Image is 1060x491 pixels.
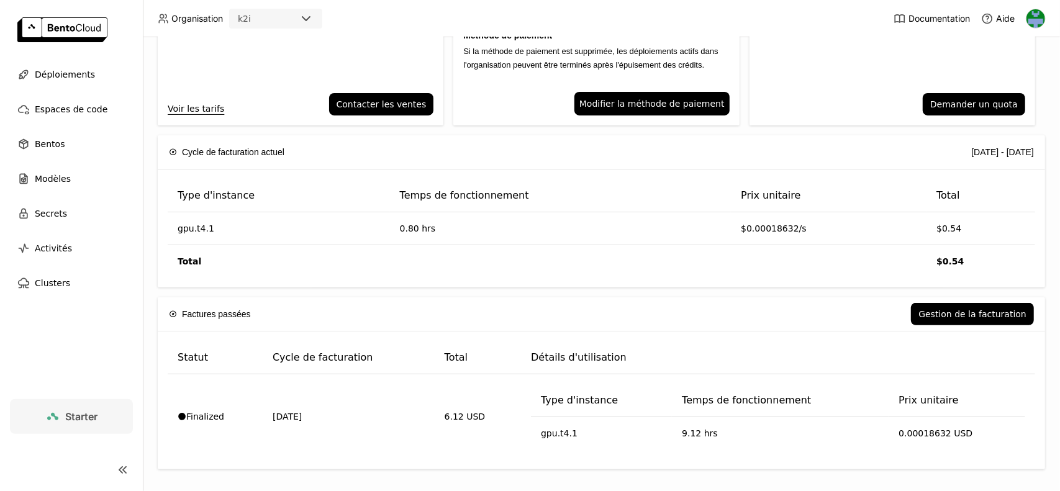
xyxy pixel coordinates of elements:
[923,93,1025,115] button: Demander un quota
[10,166,133,191] a: Modèles
[238,12,251,25] div: k2i
[10,62,133,87] a: Déploiements
[168,341,263,374] th: Statut
[168,179,390,212] th: Type d'instance
[10,201,133,226] a: Secrets
[435,341,521,374] th: Total
[35,206,67,221] span: Secrets
[35,276,70,291] span: Clusters
[10,271,133,295] a: Clusters
[579,97,725,110] span: Modifier la méthode de paiement
[10,399,133,434] a: Starter
[531,384,672,417] th: Type d'instance
[908,13,970,24] span: Documentation
[10,132,133,156] a: Bentos
[926,179,1035,212] th: Total
[182,307,251,321] span: Factures passées
[178,256,201,266] strong: Total
[936,256,964,266] strong: $0.54
[168,102,224,115] a: Voir les tarifs
[996,13,1015,24] span: Aide
[574,92,730,115] a: Modifier la méthode de paiement
[390,212,732,245] td: 0.80 hrs
[390,179,732,212] th: Temps de fonctionnement
[911,303,1034,325] button: Gestion de la facturation
[35,171,71,186] span: Modèles
[731,212,926,245] td: $0.00018632/s
[10,236,133,261] a: Activités
[35,102,107,117] span: Espaces de code
[35,241,72,256] span: Activités
[10,97,133,122] a: Espaces de code
[521,341,1035,374] th: Détails d'utilisation
[178,410,253,423] div: Finalized
[35,67,95,82] span: Déploiements
[35,137,65,151] span: Bentos
[252,13,253,25] input: Selected k2i.
[889,384,1025,417] th: Prix unitaire
[672,384,889,417] th: Temps de fonctionnement
[17,17,107,42] img: logo
[65,410,97,423] span: Starter
[329,93,434,115] button: Contacter les ventes
[463,47,718,70] span: Si la méthode de paiement est supprimée, les déploiements actifs dans l'organisation peuvent être...
[894,12,970,25] a: Documentation
[182,145,284,159] span: Cycle de facturation actuel
[168,212,390,245] td: gpu.t4.1
[971,145,1034,159] div: [DATE] - [DATE]
[926,212,1035,245] td: $0.54
[889,417,1025,449] td: 0.00018632 USD
[731,179,926,212] th: Prix unitaire
[171,13,223,24] span: Organisation
[435,374,521,459] td: 6.12 USD
[1026,9,1045,28] img: Gaethan Legrand
[672,417,889,449] td: 9.12 hrs
[263,374,435,459] td: [DATE]
[981,12,1015,25] div: Aide
[531,417,672,449] td: gpu.t4.1
[263,341,435,374] th: Cycle de facturation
